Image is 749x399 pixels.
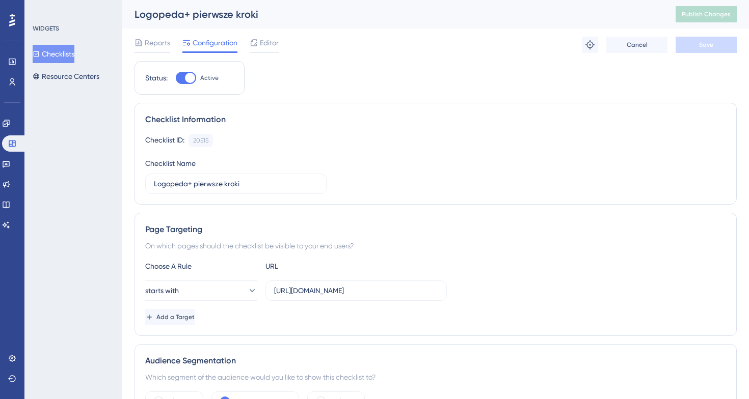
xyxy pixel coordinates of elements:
span: Editor [260,37,279,49]
div: On which pages should the checklist be visible to your end users? [145,240,726,252]
button: Add a Target [145,309,195,325]
div: Checklist Name [145,157,196,169]
span: Configuration [193,37,237,49]
div: Logopeda+ pierwsze kroki [135,7,650,21]
div: Which segment of the audience would you like to show this checklist to? [145,371,726,383]
input: yourwebsite.com/path [274,285,438,296]
span: Add a Target [156,313,195,321]
div: 20515 [193,136,208,145]
div: Audience Segmentation [145,355,726,367]
span: Reports [145,37,170,49]
div: Status: [145,72,168,84]
div: Choose A Rule [145,260,257,272]
input: Type your Checklist name [154,178,318,189]
div: Checklist Information [145,113,726,126]
div: WIDGETS [33,24,59,33]
div: URL [265,260,378,272]
button: starts with [145,280,257,301]
button: Resource Centers [33,67,99,85]
span: starts with [145,284,179,297]
span: Active [200,74,219,82]
div: Page Targeting [145,223,726,236]
button: Checklists [33,45,74,63]
div: Checklist ID: [145,134,184,147]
